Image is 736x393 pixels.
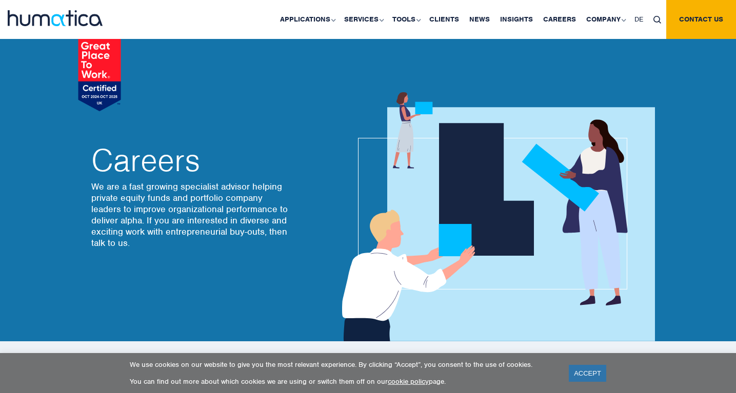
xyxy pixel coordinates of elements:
[8,10,103,26] img: logo
[634,15,643,24] span: DE
[332,92,655,341] img: about_banner1
[91,145,291,176] h2: Careers
[569,365,606,382] a: ACCEPT
[388,377,429,386] a: cookie policy
[91,181,291,249] p: We are a fast growing specialist advisor helping private equity funds and portfolio company leade...
[130,377,556,386] p: You can find out more about which cookies we are using or switch them off on our page.
[653,16,661,24] img: search_icon
[130,360,556,369] p: We use cookies on our website to give you the most relevant experience. By clicking “Accept”, you...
